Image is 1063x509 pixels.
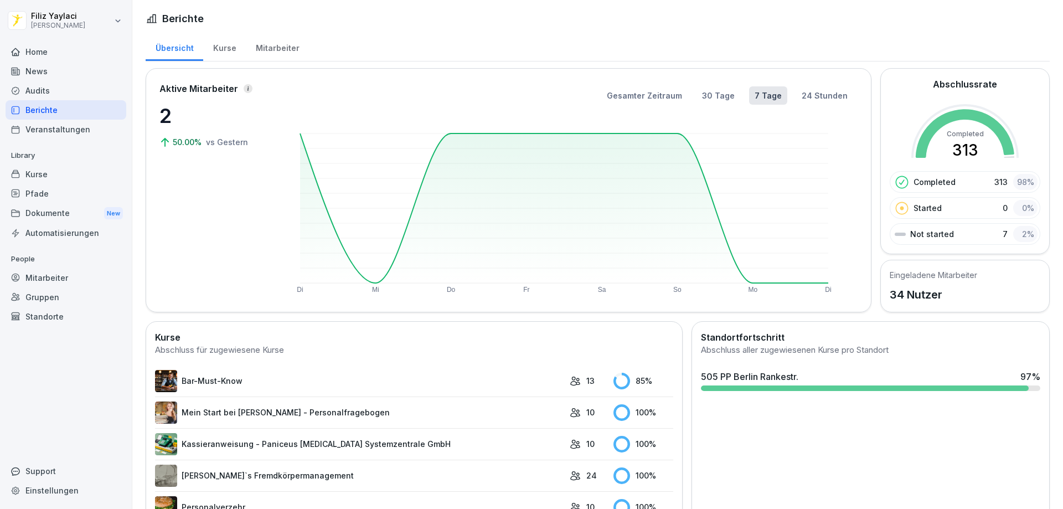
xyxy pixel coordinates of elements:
div: 505 PP Berlin Rankestr. [701,370,798,383]
div: 100 % [613,436,673,453]
a: Kurse [6,164,126,184]
div: 2 % [1013,226,1038,242]
div: 0 % [1013,200,1038,216]
a: Bar-Must-Know [155,370,564,392]
p: Library [6,147,126,164]
a: Veranstaltungen [6,120,126,139]
button: 30 Tage [696,86,740,105]
p: Not started [910,228,954,240]
p: 34 Nutzer [890,286,977,303]
img: fvkk888r47r6bwfldzgy1v13.png [155,433,177,455]
p: 7 [1003,228,1008,240]
p: 13 [586,375,595,387]
div: 100 % [613,467,673,484]
a: Mitarbeiter [6,268,126,287]
p: People [6,250,126,268]
text: Di [297,286,303,294]
a: Einstellungen [6,481,126,500]
div: Abschluss für zugewiesene Kurse [155,344,673,357]
div: 97 % [1020,370,1040,383]
a: News [6,61,126,81]
text: Sa [598,286,606,294]
a: Home [6,42,126,61]
a: Kurse [203,33,246,61]
a: Audits [6,81,126,100]
a: [PERSON_NAME]`s Fremdkörpermanagement [155,465,564,487]
p: 24 [586,470,597,481]
h5: Eingeladene Mitarbeiter [890,269,977,281]
text: So [673,286,682,294]
h2: Kurse [155,331,673,344]
div: 85 % [613,373,673,389]
h2: Standortfortschritt [701,331,1040,344]
div: New [104,207,123,220]
a: DokumenteNew [6,203,126,224]
p: 50.00% [173,136,204,148]
p: 0 [1003,202,1008,214]
img: ltafy9a5l7o16y10mkzj65ij.png [155,465,177,487]
text: Mi [372,286,379,294]
a: Berichte [6,100,126,120]
img: avw4yih0pjczq94wjribdn74.png [155,370,177,392]
text: Do [447,286,456,294]
p: 10 [586,438,595,450]
div: Support [6,461,126,481]
div: 100 % [613,404,673,421]
a: 505 PP Berlin Rankestr.97% [696,366,1045,395]
a: Übersicht [146,33,203,61]
a: Mein Start bei [PERSON_NAME] - Personalfragebogen [155,402,564,424]
text: Fr [523,286,529,294]
a: Mitarbeiter [246,33,309,61]
h1: Berichte [162,11,204,26]
p: 313 [994,176,1008,188]
button: Gesamter Zeitraum [601,86,688,105]
p: Aktive Mitarbeiter [159,82,238,95]
h2: Abschlussrate [933,78,997,91]
button: 24 Stunden [796,86,853,105]
p: 2 [159,101,270,131]
a: Gruppen [6,287,126,307]
p: vs Gestern [206,136,248,148]
a: Kassieranweisung - Paniceus [MEDICAL_DATA] Systemzentrale GmbH [155,433,564,455]
a: Pfade [6,184,126,203]
text: Di [825,286,831,294]
p: Started [914,202,942,214]
p: [PERSON_NAME] [31,22,85,29]
a: Automatisierungen [6,223,126,243]
img: aaay8cu0h1hwaqqp9269xjan.png [155,402,177,424]
p: Completed [914,176,956,188]
text: Mo [748,286,757,294]
p: 10 [586,407,595,418]
div: Dokumente [6,203,126,224]
a: Standorte [6,307,126,326]
div: Abschluss aller zugewiesenen Kurse pro Standort [701,344,1040,357]
button: 7 Tage [749,86,787,105]
p: Filiz Yaylaci [31,12,85,21]
div: 98 % [1013,174,1038,190]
